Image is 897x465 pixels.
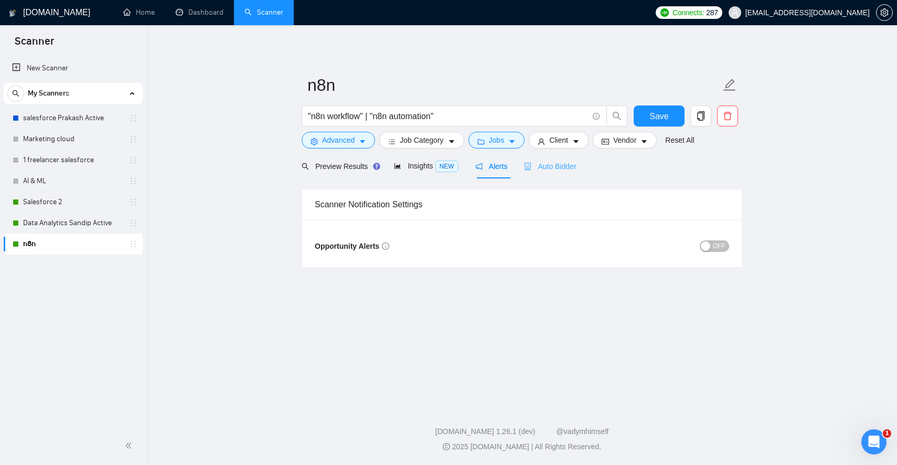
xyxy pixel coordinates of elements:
iframe: Intercom live chat [861,429,887,455]
button: idcardVendorcaret-down [593,132,657,149]
a: dashboardDashboard [176,8,223,17]
img: logo [9,5,16,22]
img: upwork-logo.png [660,8,669,17]
button: folderJobscaret-down [468,132,525,149]
a: New Scanner [12,58,134,79]
span: Preview Results [302,162,377,171]
span: caret-down [640,138,648,145]
span: delete [718,111,738,121]
span: OFF [713,240,725,252]
span: info-circle [593,113,600,120]
span: holder [129,114,137,122]
span: Advanced [322,134,355,146]
span: folder [477,138,485,145]
span: robot [524,163,531,170]
span: search [302,163,309,170]
span: holder [129,240,137,248]
button: barsJob Categorycaret-down [379,132,464,149]
span: Client [549,134,568,146]
span: Job Category [400,134,443,146]
span: holder [129,156,137,164]
span: setting [877,8,892,17]
span: NEW [435,161,458,172]
input: Search Freelance Jobs... [308,110,588,123]
a: Reset All [665,134,694,146]
span: Opportunity Alerts [315,242,389,250]
span: My Scanners [28,83,69,104]
button: Save [634,105,685,126]
span: notification [475,163,483,170]
span: 1 [883,429,891,438]
span: info-circle [382,242,389,250]
button: search [7,85,24,102]
span: caret-down [572,138,580,145]
a: Marketing cloud [23,129,123,150]
a: Salesforce 2 [23,192,123,213]
span: copyright [443,443,450,450]
span: caret-down [359,138,366,145]
span: user [538,138,545,145]
span: copy [691,111,711,121]
div: Scanner Notification Settings [315,189,729,219]
button: setting [876,4,893,21]
span: idcard [602,138,609,145]
span: search [607,111,627,121]
a: Data Analytics Sandip Active [23,213,123,234]
span: holder [129,135,137,143]
button: copy [690,105,711,126]
span: holder [129,219,137,227]
button: userClientcaret-down [529,132,589,149]
div: Tooltip anchor [372,162,381,171]
input: Scanner name... [307,72,721,98]
button: search [606,105,627,126]
span: double-left [125,440,135,451]
li: New Scanner [4,58,143,79]
span: Jobs [489,134,505,146]
span: Alerts [475,162,508,171]
span: search [8,90,24,97]
span: area-chart [394,162,401,170]
a: AI & ML [23,171,123,192]
span: setting [311,138,318,145]
span: Connects: [672,7,704,18]
a: @vadymhimself [556,427,608,436]
a: setting [876,8,893,17]
div: 2025 [DOMAIN_NAME] | All Rights Reserved. [155,441,889,452]
a: n8n [23,234,123,255]
a: homeHome [123,8,155,17]
span: caret-down [448,138,455,145]
span: edit [723,78,736,92]
a: salesforce Prakash Active [23,108,123,129]
span: Auto Bidder [524,162,576,171]
span: bars [388,138,396,145]
span: 287 [706,7,718,18]
a: searchScanner [244,8,283,17]
span: caret-down [508,138,516,145]
span: holder [129,177,137,185]
button: delete [717,105,738,126]
a: [DOMAIN_NAME] 1.26.1 (dev) [435,427,536,436]
span: Vendor [613,134,636,146]
button: settingAdvancedcaret-down [302,132,375,149]
span: Save [649,110,668,123]
li: My Scanners [4,83,143,255]
span: Insights [394,162,458,170]
span: holder [129,198,137,206]
a: 1 freelancer salesforce [23,150,123,171]
span: user [731,9,739,16]
span: Scanner [6,34,62,56]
